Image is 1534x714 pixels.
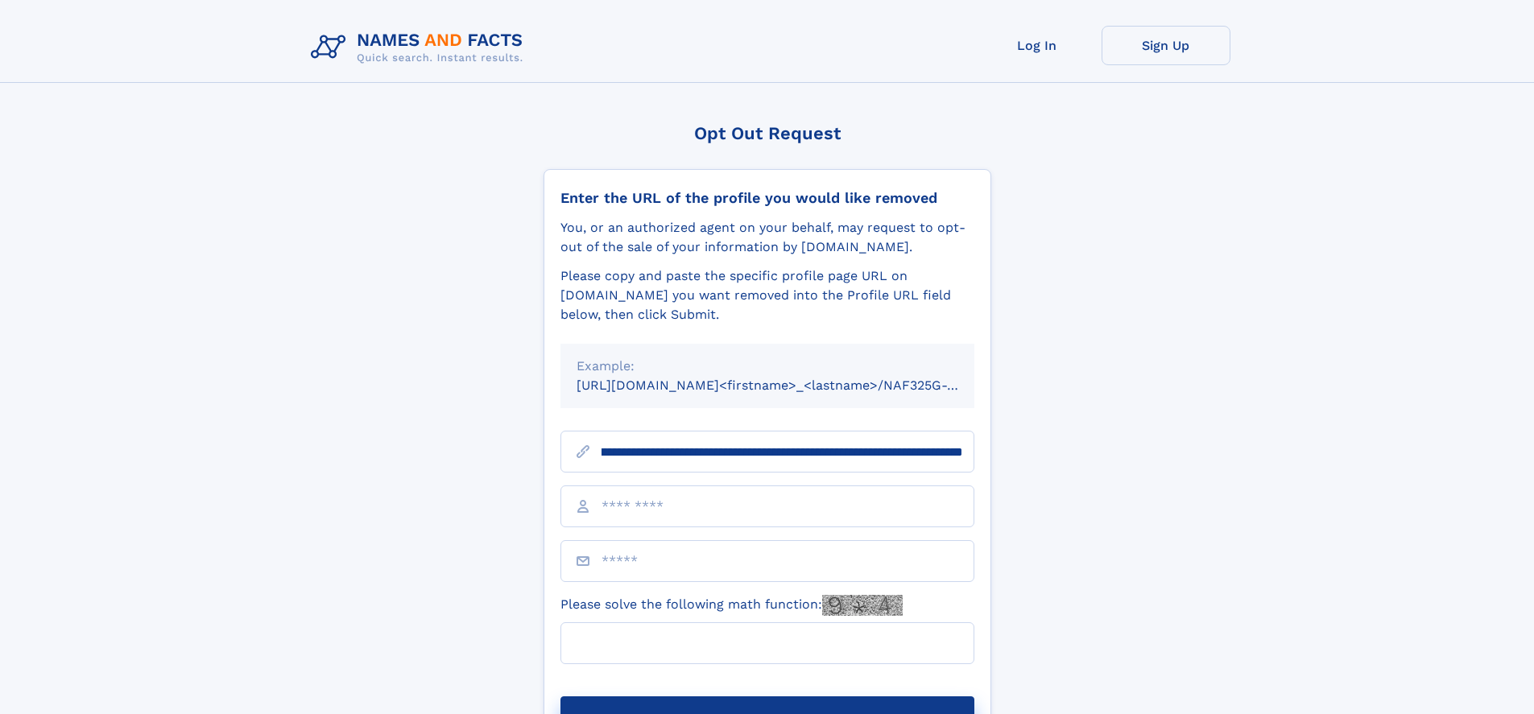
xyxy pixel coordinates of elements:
[973,26,1102,65] a: Log In
[304,26,536,69] img: Logo Names and Facts
[577,357,958,376] div: Example:
[560,595,903,616] label: Please solve the following math function:
[560,189,974,207] div: Enter the URL of the profile you would like removed
[544,123,991,143] div: Opt Out Request
[560,218,974,257] div: You, or an authorized agent on your behalf, may request to opt-out of the sale of your informatio...
[560,266,974,324] div: Please copy and paste the specific profile page URL on [DOMAIN_NAME] you want removed into the Pr...
[1102,26,1230,65] a: Sign Up
[577,378,1005,393] small: [URL][DOMAIN_NAME]<firstname>_<lastname>/NAF325G-xxxxxxxx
